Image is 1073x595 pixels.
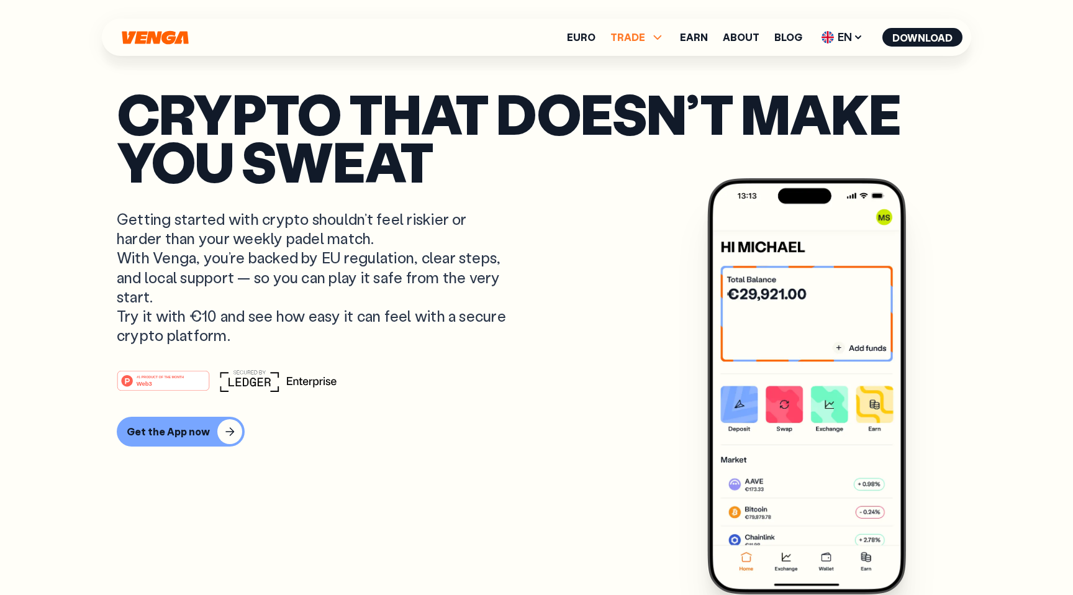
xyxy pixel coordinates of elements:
span: TRADE [610,30,665,45]
a: About [723,32,759,42]
button: Download [882,28,962,47]
img: flag-uk [822,31,834,43]
a: Get the App now [117,417,956,447]
a: Earn [680,32,708,42]
a: Euro [567,32,595,42]
span: TRADE [610,32,645,42]
tspan: #1 PRODUCT OF THE MONTH [137,375,184,379]
a: #1 PRODUCT OF THE MONTHWeb3 [117,378,210,394]
button: Get the App now [117,417,245,447]
p: Getting started with crypto shouldn’t feel riskier or harder than your weekly padel match. With V... [117,209,509,345]
svg: Home [120,30,190,45]
p: Crypto that doesn’t make you sweat [117,89,956,184]
img: Venga app main [707,178,906,594]
div: Get the App now [127,425,210,438]
span: EN [817,27,867,47]
a: Blog [774,32,802,42]
tspan: Web3 [137,380,152,387]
